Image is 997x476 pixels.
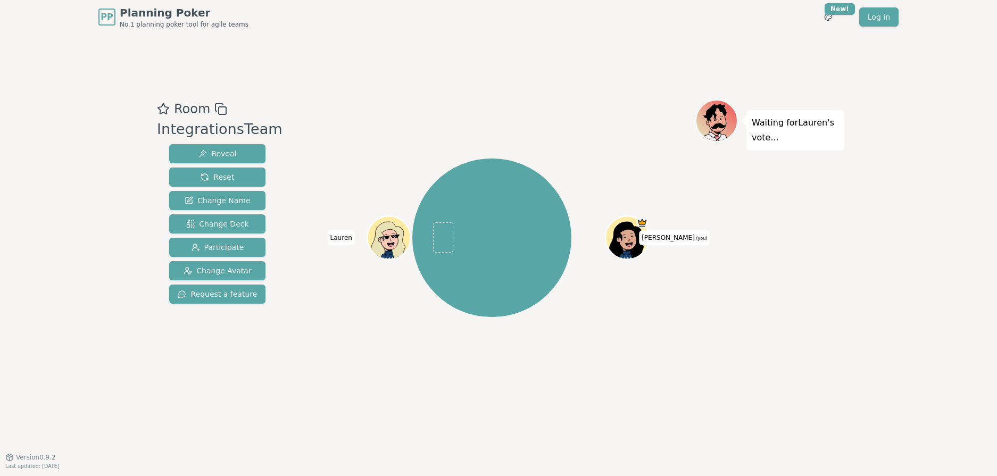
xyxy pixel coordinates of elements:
a: Log in [859,7,899,27]
button: Change Deck [169,214,265,233]
button: New! [819,7,838,27]
span: Change Deck [186,219,248,229]
div: New! [825,3,855,15]
span: Click to change your name [639,230,710,245]
span: Kate is the host [636,218,647,228]
button: Reveal [169,144,265,163]
button: Request a feature [169,285,265,304]
div: IntegrationsTeam [157,119,283,140]
span: (you) [695,236,708,241]
span: PP [101,11,113,23]
p: Waiting for Lauren 's vote... [752,115,839,145]
button: Reset [169,168,265,187]
span: Version 0.9.2 [16,453,56,462]
button: Version0.9.2 [5,453,56,462]
span: No.1 planning poker tool for agile teams [120,20,248,29]
span: Click to change your name [328,230,355,245]
span: Room [174,99,210,119]
span: Participate [192,242,244,253]
span: Planning Poker [120,5,248,20]
a: PPPlanning PokerNo.1 planning poker tool for agile teams [98,5,248,29]
span: Reset [201,172,234,182]
button: Participate [169,238,265,257]
button: Change Avatar [169,261,265,280]
span: Reveal [198,148,236,159]
span: Last updated: [DATE] [5,463,60,469]
button: Add as favourite [157,99,170,119]
button: Click to change your avatar [606,218,647,258]
span: Request a feature [178,289,257,299]
span: Change Avatar [184,265,252,276]
span: Change Name [185,195,250,206]
button: Change Name [169,191,265,210]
